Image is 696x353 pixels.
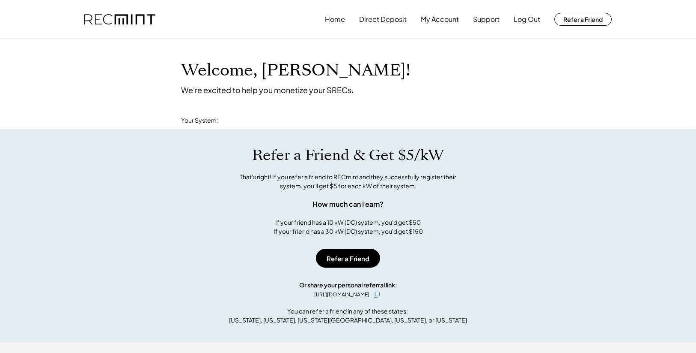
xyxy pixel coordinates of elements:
button: click to copy [372,290,382,300]
h1: Refer a Friend & Get $5/kW [252,146,444,164]
div: How much can I earn? [312,199,384,209]
button: Log Out [514,11,540,28]
button: Support [473,11,500,28]
button: Direct Deposit [359,11,407,28]
button: Refer a Friend [316,249,380,268]
div: If your friend has a 10 kW (DC) system, you'd get $50 If your friend has a 30 kW (DC) system, you... [274,218,423,236]
div: You can refer a friend in any of these states: [US_STATE], [US_STATE], [US_STATE][GEOGRAPHIC_DATA... [229,307,467,325]
button: Refer a Friend [554,13,612,26]
div: Or share your personal referral link: [299,281,397,290]
div: We're excited to help you monetize your SRECs. [181,85,354,95]
div: That's right! If you refer a friend to RECmint and they successfully register their system, you'l... [230,172,466,190]
div: [URL][DOMAIN_NAME] [314,291,369,299]
h1: Welcome, [PERSON_NAME]! [181,60,410,81]
button: My Account [421,11,459,28]
div: Your System: [181,116,218,125]
button: Home [325,11,345,28]
img: recmint-logotype%403x.png [84,14,155,25]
